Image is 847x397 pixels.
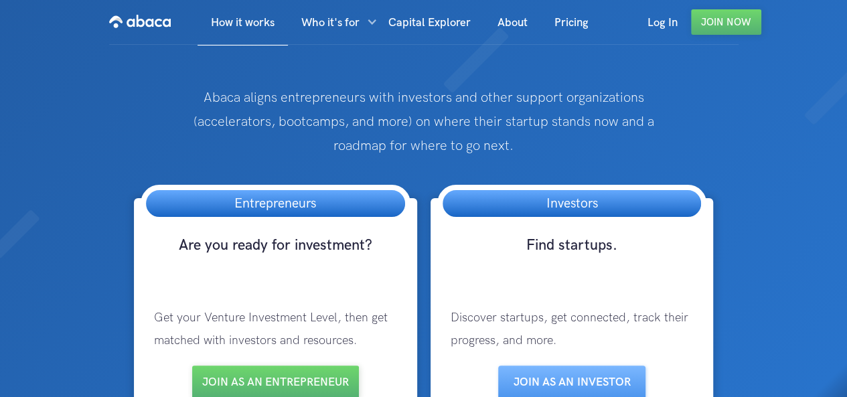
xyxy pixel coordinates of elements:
[691,9,761,35] a: Join Now
[221,190,329,217] h3: Entrepreneurs
[141,293,410,366] p: Get your Venture Investment Level, then get matched with investors and resources.
[437,236,707,280] h3: Find startups.
[169,86,678,158] p: Abaca aligns entrepreneurs with investors and other support organizations (accelerators, bootcamp...
[532,190,611,217] h3: Investors
[109,11,171,32] img: Abaca logo
[141,236,410,280] h3: Are you ready for investment?
[437,293,707,366] p: Discover startups, get connected, track their progress, and more.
